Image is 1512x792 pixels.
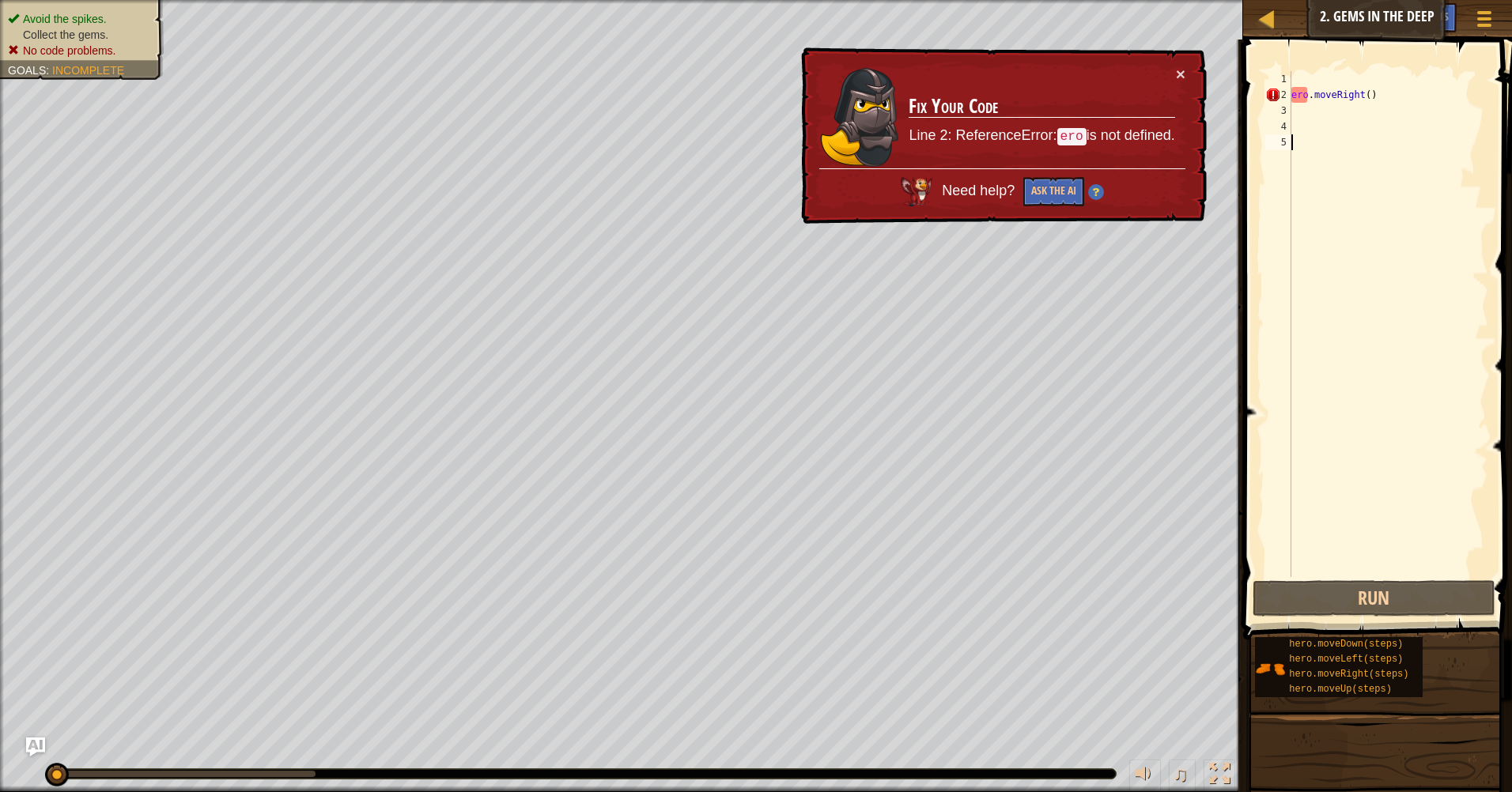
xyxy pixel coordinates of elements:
span: Ask AI [1380,9,1407,24]
span: hero.moveDown(steps) [1289,639,1403,650]
div: 3 [1265,103,1291,119]
span: Goals [8,64,46,77]
span: Hints [1423,9,1449,24]
img: AI [901,177,932,206]
li: Collect the gems. [8,27,152,43]
button: ♫ [1169,760,1196,792]
span: Incomplete [52,64,124,77]
span: hero.moveLeft(steps) [1289,654,1403,665]
h3: Fix Your Code [909,96,1174,118]
button: Show game menu [1465,3,1504,40]
button: Run [1253,580,1495,617]
div: 5 [1265,134,1291,150]
div: 1 [1265,71,1291,87]
button: Ask the AI [1023,177,1084,206]
code: ero [1057,128,1087,145]
div: 4 [1265,119,1291,134]
div: 2 [1265,87,1291,103]
p: Line 2: ReferenceError: is not defined. [909,126,1174,146]
span: hero.moveRight(steps) [1289,669,1408,680]
img: portrait.png [1255,654,1285,684]
li: Avoid the spikes. [8,11,152,27]
span: No code problems. [23,44,116,57]
li: No code problems. [8,43,152,58]
img: duck_amara.png [820,66,899,168]
span: Need help? [942,183,1019,198]
span: : [46,64,52,77]
button: Toggle fullscreen [1204,760,1235,792]
button: Ask AI [26,737,45,756]
span: ♫ [1172,762,1188,786]
span: Collect the gems. [23,28,108,41]
span: hero.moveUp(steps) [1289,684,1392,695]
img: Hint [1088,184,1104,200]
button: Ask AI [1372,3,1415,32]
span: Avoid the spikes. [23,13,107,25]
button: Adjust volume [1129,760,1161,792]
button: × [1176,66,1185,82]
